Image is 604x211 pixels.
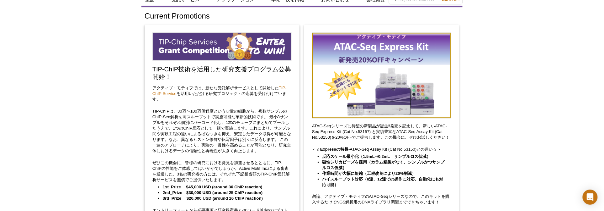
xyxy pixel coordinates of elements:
p: TIP-ChIPは、30万〜100万個程度という少量の細胞から、複数サンプルのChIP-Seq解析を高スループットで実施可能な革新的技術です。 最小8サンプルをそれぞれ個別にバーコード化し、1本... [152,108,292,154]
strong: 2nd_Prize $30,000 USD (around 25 ChIP reaction) [163,190,262,195]
strong: Expressの特長 [320,147,348,152]
strong: ハイスループット対応（8連、12連での操作に対応。自動化にも対応可能） [322,177,443,187]
strong: 磁性シリカビーズを採用（カラム精製がなく、シンプルかつサンプルロス低減） [322,160,445,170]
p: 勿論、アクティブ・モティフのATAC-Seqシリーズなので、このキットを購入するだけでNGS解析用のDNAライブラリ調製までできちゃいます！ [312,194,451,205]
strong: 作業時間が大幅に短縮（工程改良により20%削減） [322,171,416,176]
img: Save on ATAC-Seq Kits [312,32,451,119]
p: ＜☆ -ATAC-Seq Assay Kit (Cat No.53150)との違い☆＞ [312,147,451,152]
strong: 3rd_Prize $20,000 USD (around 16 ChIP reaction) [163,196,263,201]
p: ぜひこの機会に、皆様の研究における発見を加速させるとともに、TIP-ChIPの性能をご体感してはいかがでしょうか。Active Motif Inc.による審査を通過した、3名の研究者の方には、そ... [152,160,292,183]
h2: TIP-ChIP技術を活用した研究支援プログラム公募開始！ [152,65,292,81]
strong: 1st_Prize $45,000 USD (around 36 ChIP reaction) [163,185,262,189]
strong: 反応スケール最小化（1.5mL⇒0.2mL サンプルロス低減） [322,154,431,159]
div: Open Intercom Messenger [583,190,598,205]
h1: Current Promotions [145,12,459,21]
p: アクティブ・モティフでは、新たな受託解析サービスとして開始した を活用いただける研究プロジェクトの応募を受け付けています。 [152,85,292,102]
p: ATAC-Seqシリーズに待望の新製品が誕生‼発売を記念して、新しいATAC-Seq Express Kit (Cat No.53157) と実績豊富なATAC-Seq Assay Kit (C... [312,123,451,140]
img: TIP-ChIP Service Grant Competition [152,32,292,61]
